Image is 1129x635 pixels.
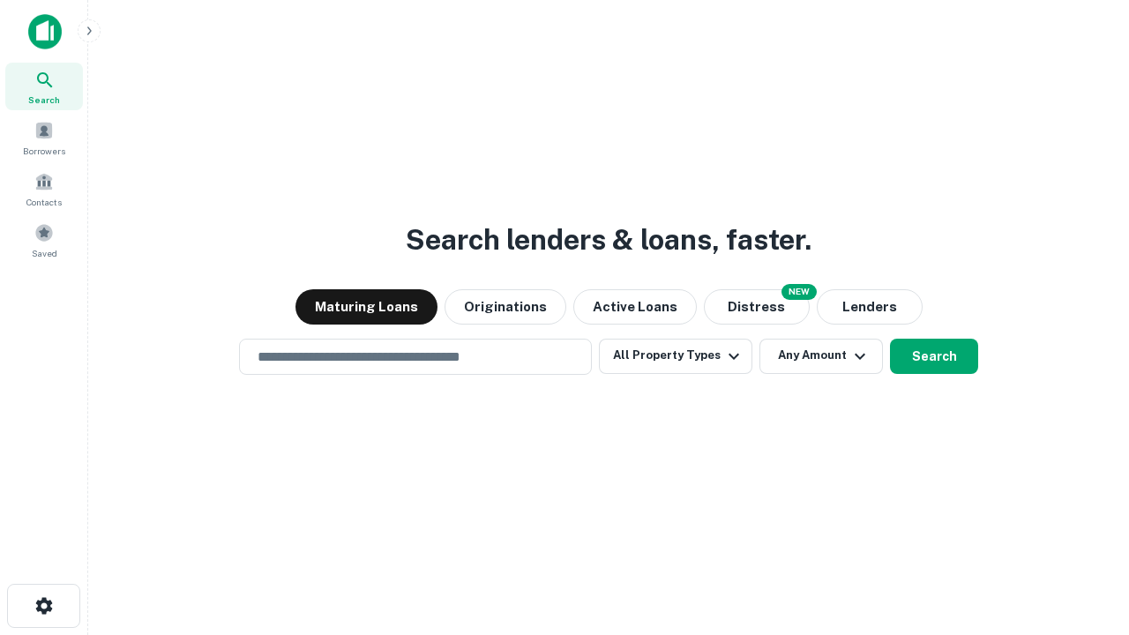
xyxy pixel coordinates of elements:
span: Saved [32,246,57,260]
a: Saved [5,216,83,264]
a: Contacts [5,165,83,213]
button: Search [890,339,978,374]
button: Any Amount [759,339,883,374]
span: Borrowers [23,144,65,158]
h3: Search lenders & loans, faster. [406,219,811,261]
img: capitalize-icon.png [28,14,62,49]
span: Search [28,93,60,107]
span: Contacts [26,195,62,209]
button: Lenders [817,289,923,325]
a: Borrowers [5,114,83,161]
a: Search [5,63,83,110]
button: Maturing Loans [295,289,437,325]
iframe: Chat Widget [1041,494,1129,579]
button: Search distressed loans with lien and other non-mortgage details. [704,289,810,325]
button: Active Loans [573,289,697,325]
button: Originations [445,289,566,325]
button: All Property Types [599,339,752,374]
div: NEW [781,284,817,300]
